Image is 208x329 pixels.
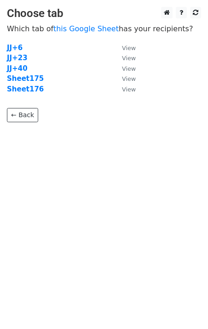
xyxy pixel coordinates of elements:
[113,64,136,73] a: View
[113,54,136,62] a: View
[53,24,119,33] a: this Google Sheet
[113,74,136,83] a: View
[113,44,136,52] a: View
[7,108,38,122] a: ← Back
[122,65,136,72] small: View
[7,44,23,52] a: JJ+6
[122,75,136,82] small: View
[7,54,28,62] a: JJ+23
[122,86,136,93] small: View
[122,55,136,62] small: View
[113,85,136,93] a: View
[7,24,201,34] p: Which tab of has your recipients?
[122,45,136,51] small: View
[7,64,28,73] a: JJ+40
[7,7,201,20] h3: Choose tab
[7,74,44,83] a: Sheet175
[7,85,44,93] a: Sheet176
